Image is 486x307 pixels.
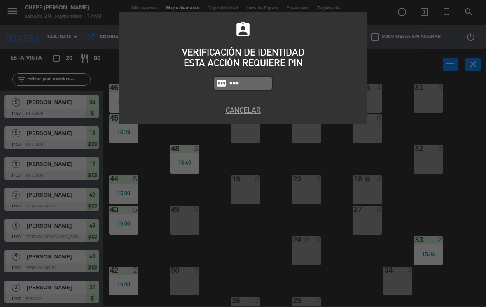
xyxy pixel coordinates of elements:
div: VERIFICACIÓN DE IDENTIDAD [126,47,360,58]
div: ESTA ACCIÓN REQUIERE PIN [126,58,360,68]
i: assignment_ind [234,21,252,38]
input: 1234 [229,79,270,88]
i: fiber_pin [216,78,227,88]
button: Cancelar [126,105,360,116]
